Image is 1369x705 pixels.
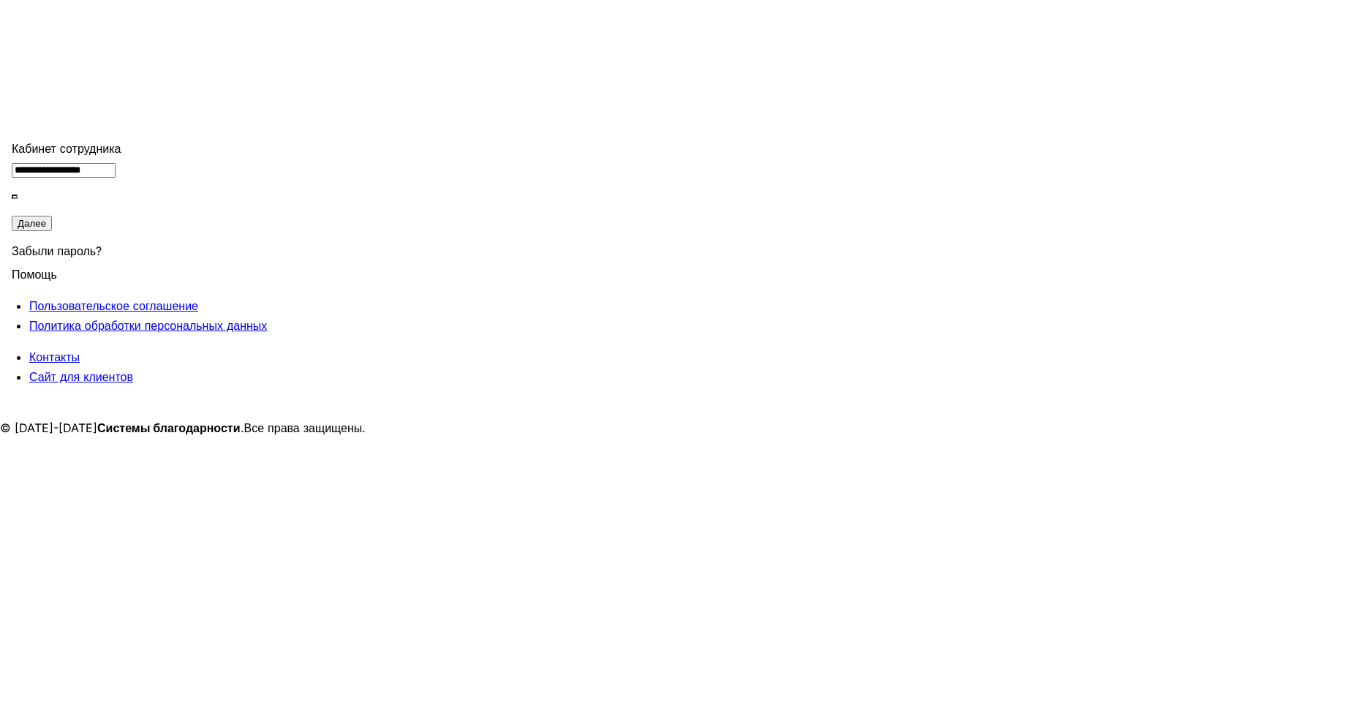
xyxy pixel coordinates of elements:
[29,298,198,313] span: Пользовательское соглашение
[29,318,267,333] span: Политика обработки персональных данных
[97,421,241,435] strong: Системы благодарности
[12,139,317,159] div: Кабинет сотрудника
[12,216,52,231] button: Далее
[29,369,133,384] span: Сайт для клиентов
[244,421,366,435] span: Все права защищены.
[12,258,57,282] span: Помощь
[29,350,80,364] span: Контакты
[12,233,317,265] div: Забыли пароль?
